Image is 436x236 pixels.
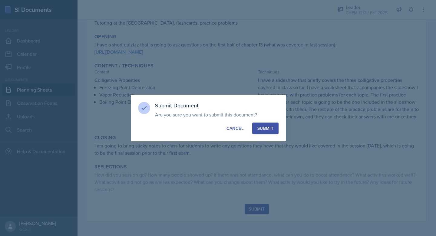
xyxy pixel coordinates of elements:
button: Submit [252,123,279,134]
p: Are you sure you want to submit this document? [155,112,279,118]
div: Cancel [226,125,243,131]
button: Cancel [221,123,249,134]
div: Submit [257,125,273,131]
h3: Submit Document [155,102,279,109]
